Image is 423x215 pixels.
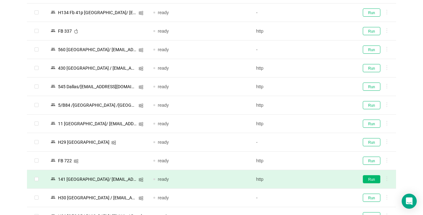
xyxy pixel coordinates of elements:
[139,66,143,71] i: icon: windows
[74,159,78,164] i: icon: windows
[251,96,354,115] td: http
[139,103,143,108] i: icon: windows
[158,140,169,145] span: ready
[158,84,169,89] span: ready
[363,138,380,146] button: Run
[56,64,139,72] div: 430 [GEOGRAPHIC_DATA] / [EMAIL_ADDRESS][DOMAIN_NAME]
[56,194,139,202] div: Н30 [GEOGRAPHIC_DATA] / [EMAIL_ADDRESS][DOMAIN_NAME]
[139,177,143,182] i: icon: windows
[158,121,169,126] span: ready
[158,195,169,200] span: ready
[56,138,111,146] div: H29 [GEOGRAPHIC_DATA]
[363,120,380,128] button: Run
[56,157,74,165] div: FB 722
[363,64,380,72] button: Run
[363,157,380,165] button: Run
[56,120,139,128] div: 11 [GEOGRAPHIC_DATA]/ [EMAIL_ADDRESS][DOMAIN_NAME]
[363,8,380,17] button: Run
[363,27,380,35] button: Run
[363,46,380,54] button: Run
[251,40,354,59] td: -
[251,189,354,207] td: -
[74,29,78,34] i: icon: apple
[139,48,143,52] i: icon: windows
[158,66,169,71] span: ready
[111,140,116,145] i: icon: windows
[251,152,354,170] td: http
[56,27,74,35] div: FB 337
[56,83,139,91] div: 545 Dallas/[EMAIL_ADDRESS][DOMAIN_NAME]
[158,103,169,108] span: ready
[251,170,354,189] td: http
[363,101,380,109] button: Run
[158,177,169,182] span: ready
[251,78,354,96] td: http
[139,122,143,126] i: icon: windows
[251,3,354,22] td: -
[56,8,139,17] div: Н134 Fb 41p [GEOGRAPHIC_DATA]/ [EMAIL_ADDRESS][DOMAIN_NAME] [1]
[251,59,354,78] td: http
[251,115,354,133] td: http
[158,47,169,52] span: ready
[251,133,354,152] td: -
[56,46,139,54] div: 560 [GEOGRAPHIC_DATA]/ [EMAIL_ADDRESS][DOMAIN_NAME]
[158,158,169,163] span: ready
[56,175,139,183] div: 141 [GEOGRAPHIC_DATA]/ [EMAIL_ADDRESS][DOMAIN_NAME]
[139,196,143,201] i: icon: windows
[402,194,417,209] div: Open Intercom Messenger
[363,83,380,91] button: Run
[363,194,380,202] button: Run
[56,101,139,109] div: 5/В84 /[GEOGRAPHIC_DATA] /[GEOGRAPHIC_DATA]/ [EMAIL_ADDRESS][DOMAIN_NAME]
[139,85,143,89] i: icon: windows
[251,22,354,40] td: http
[139,11,143,15] i: icon: windows
[158,29,169,34] span: ready
[363,175,380,183] button: Run
[158,10,169,15] span: ready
